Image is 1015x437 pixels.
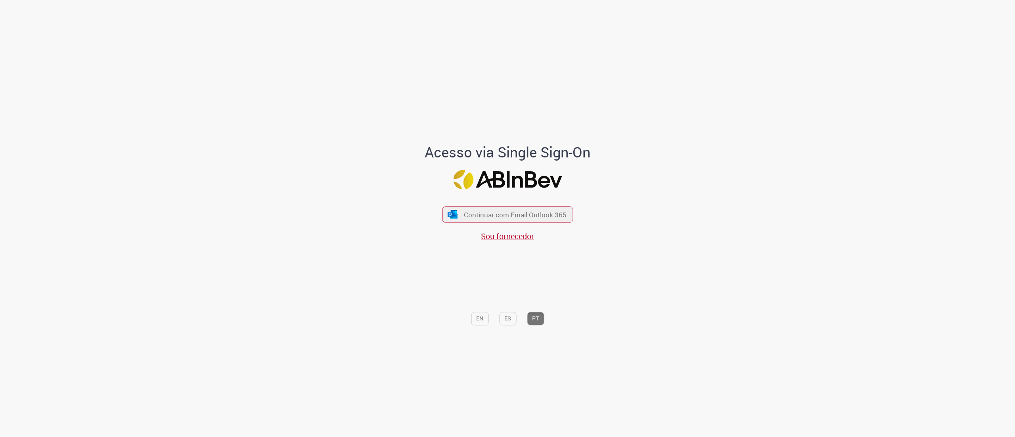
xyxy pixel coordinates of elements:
h1: Acesso via Single Sign-On [398,145,618,161]
img: Logo ABInBev [453,170,562,189]
a: Sou fornecedor [481,231,534,242]
button: ES [499,312,516,326]
img: ícone Azure/Microsoft 360 [447,210,458,218]
button: EN [471,312,488,326]
button: ícone Azure/Microsoft 360 Continuar com Email Outlook 365 [442,206,573,222]
button: PT [527,312,544,326]
span: Continuar com Email Outlook 365 [464,210,567,219]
